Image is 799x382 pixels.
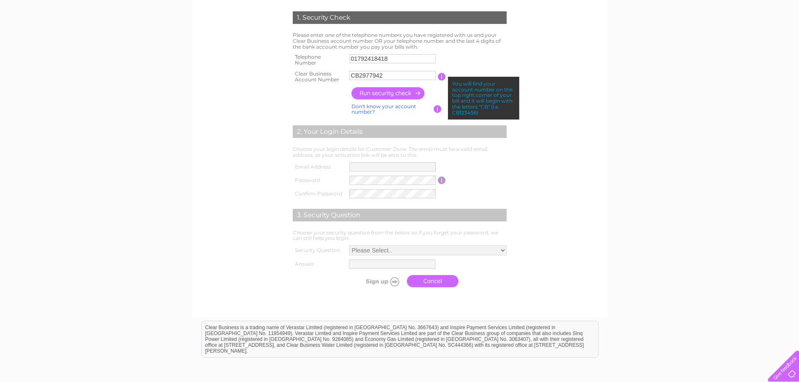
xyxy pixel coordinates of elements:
[291,243,347,257] th: Security Question
[291,68,348,85] th: Clear Business Account Number
[438,73,446,81] input: Information
[291,228,509,244] td: Choose your security question from the below so if you forget your password, we can still help yo...
[407,275,458,287] a: Cancel
[291,160,348,174] th: Email Address
[351,275,403,287] input: Submit
[641,4,699,15] a: 0333 014 3131
[351,103,416,115] a: Don't know your account number?
[434,105,442,113] input: Information
[291,30,509,52] td: Please enter one of the telephone numbers you have registered with us and your Clear Business acc...
[291,257,347,271] th: Answer
[448,77,519,120] div: You will find your account number on the top right corner of your bill and it will begin with the...
[291,187,348,200] th: Confirm Password
[773,36,794,42] a: Contact
[293,125,507,138] div: 2. Your Login Details
[726,36,751,42] a: Telecoms
[291,144,509,160] td: Choose your login details for Customer Zone. The email must be a valid email address, as your act...
[438,177,446,184] input: Information
[756,36,768,42] a: Blog
[291,52,348,68] th: Telephone Number
[202,5,598,41] div: Clear Business is a trading name of Verastar Limited (registered in [GEOGRAPHIC_DATA] No. 3667643...
[682,36,697,42] a: Water
[293,209,507,221] div: 3. Security Question
[291,174,348,187] th: Password
[293,11,507,24] div: 1. Security Check
[703,36,721,42] a: Energy
[28,22,71,47] img: logo.png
